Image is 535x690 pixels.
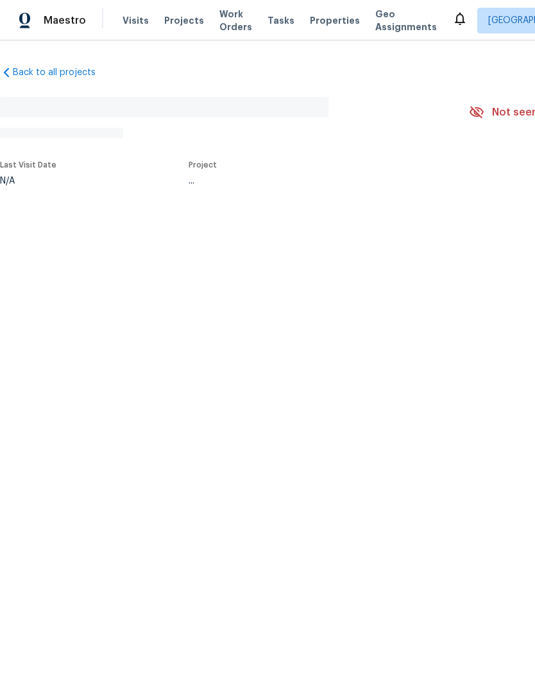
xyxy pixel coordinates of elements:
[267,16,294,25] span: Tasks
[375,8,437,33] span: Geo Assignments
[123,14,149,27] span: Visits
[164,14,204,27] span: Projects
[189,177,435,185] div: ...
[189,161,217,169] span: Project
[219,8,252,33] span: Work Orders
[310,14,360,27] span: Properties
[44,14,86,27] span: Maestro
